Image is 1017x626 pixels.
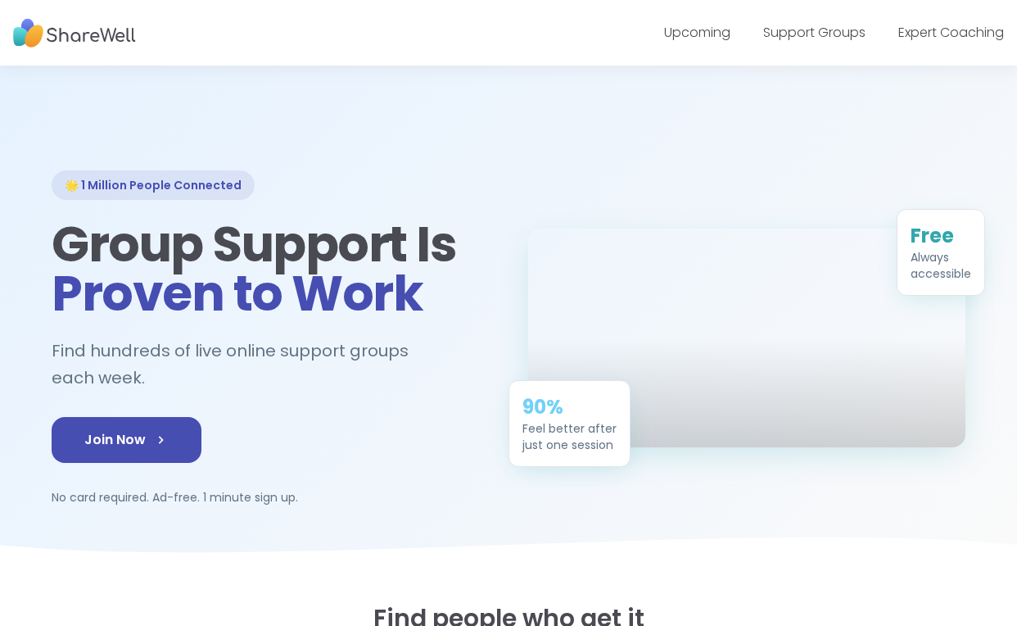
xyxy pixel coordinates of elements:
span: Join Now [84,430,169,450]
a: Join Now [52,417,201,463]
a: Expert Coaching [898,23,1004,42]
a: Upcoming [664,23,730,42]
a: Support Groups [763,23,866,42]
div: Feel better after just one session [522,420,617,453]
div: 90% [522,394,617,420]
div: Free [911,223,971,249]
h1: Group Support Is [52,220,489,318]
p: No card required. Ad-free. 1 minute sign up. [52,489,489,506]
div: Always accessible [911,249,971,282]
div: 🌟 1 Million People Connected [52,170,255,200]
span: Proven to Work [52,259,423,328]
img: ShareWell Nav Logo [13,11,136,56]
h2: Find hundreds of live online support groups each week. [52,338,489,391]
